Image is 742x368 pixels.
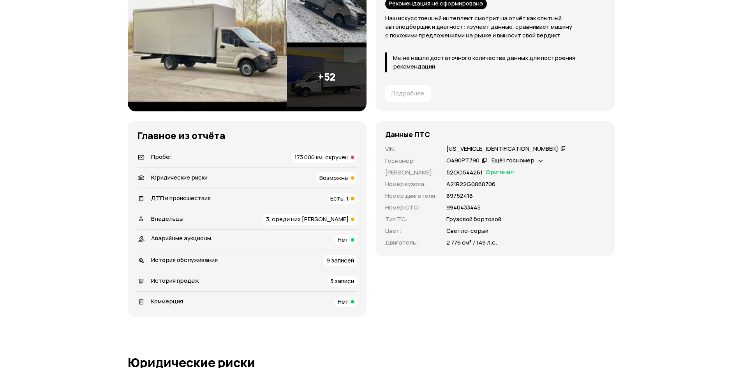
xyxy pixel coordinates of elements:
[385,192,437,200] p: Номер двигателя :
[385,157,437,165] p: Госномер :
[151,256,218,264] span: История обслуживания
[446,203,481,212] p: 9940433445
[385,130,430,139] h4: Данные ПТС
[385,238,437,247] p: Двигатель :
[151,276,199,285] span: История продаж
[385,180,437,188] p: Номер кузова :
[319,174,349,182] span: Возможны
[385,215,437,224] p: Тип ТС :
[266,215,349,223] span: 3, среди них [PERSON_NAME]
[446,145,558,153] div: [US_VEHICLE_IDENTIFICATION_NUMBER]
[385,227,437,235] p: Цвет :
[151,234,211,242] span: Аварийные аукционы
[446,157,479,165] div: О490РТ790
[446,238,497,247] p: 2 776 см³ / 149 л.с.
[294,153,349,161] span: 173 000 км, скручен
[330,277,354,285] span: 3 записи
[338,298,349,306] span: Нет
[151,153,172,161] span: Пробег
[385,14,605,40] p: Наш искусственный интеллект смотрит на отчёт как опытный автоподборщик и диагност: изучает данные...
[486,168,514,177] span: Оригинал
[151,173,208,181] span: Юридические риски
[151,215,183,223] span: Владельцы
[330,194,349,202] span: Есть, 1
[446,215,501,224] p: Грузовой бортовой
[326,256,354,264] span: 9 записей
[385,145,437,153] p: VIN :
[385,168,437,177] p: [PERSON_NAME] :
[446,227,488,235] p: Светло-серый
[338,236,349,244] span: Нет
[446,192,473,200] p: 89752418
[151,297,183,305] span: Коммерция
[492,156,534,164] span: Ещё 1 госномер
[385,203,437,212] p: Номер СТС :
[393,54,605,71] p: Мы не нашли достаточного количества данных для построения рекомендаций
[151,194,211,202] span: ДТП и происшествия
[446,168,483,177] p: 52ОО544261
[137,130,357,141] h3: Главное из отчёта
[446,180,495,188] p: A21R22G0060706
